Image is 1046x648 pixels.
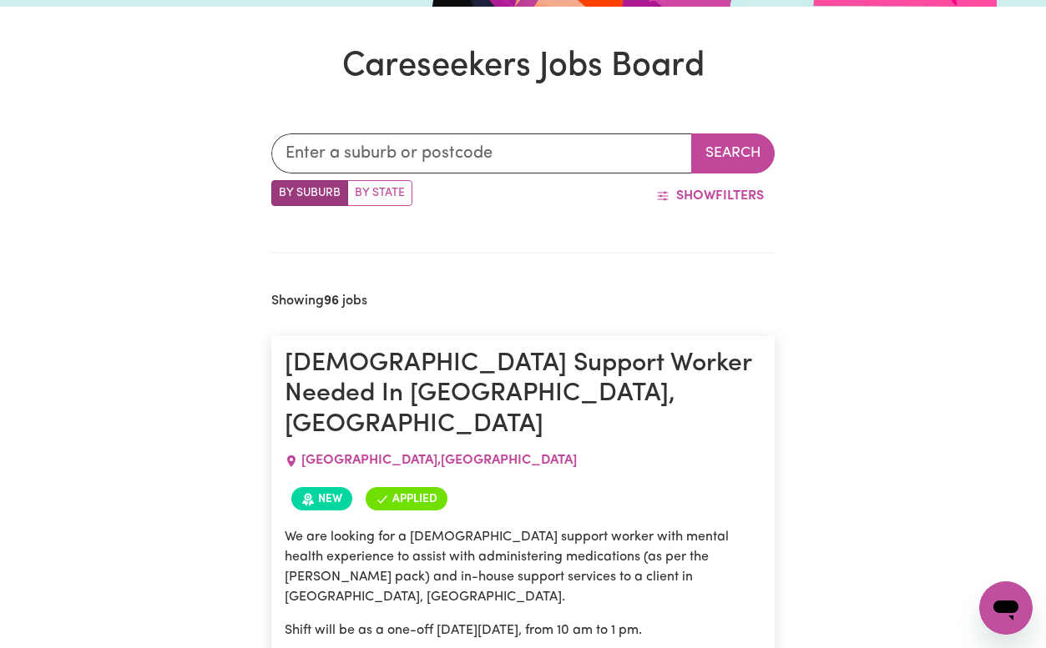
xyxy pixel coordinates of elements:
p: We are looking for a [DEMOGRAPHIC_DATA] support worker with mental health experience to assist wi... [285,527,761,607]
span: Job posted within the last 30 days [291,487,352,510]
h2: Showing jobs [271,294,367,309]
span: Show [676,189,715,203]
h1: [DEMOGRAPHIC_DATA] Support Worker Needed In [GEOGRAPHIC_DATA], [GEOGRAPHIC_DATA] [285,349,761,440]
b: 96 [324,294,339,308]
label: Search by state [347,180,412,206]
button: ShowFilters [645,180,775,212]
label: Search by suburb/post code [271,180,348,206]
span: You've applied for this job [366,487,447,510]
button: Search [691,133,775,173]
input: Enter a suburb or postcode [271,133,692,173]
iframe: Button to launch messaging window [979,581,1033,635]
p: Shift will be as a one-off [DATE][DATE], from 10 am to 1 pm. [285,620,761,640]
span: [GEOGRAPHIC_DATA] , [GEOGRAPHIC_DATA] [301,454,577,467]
